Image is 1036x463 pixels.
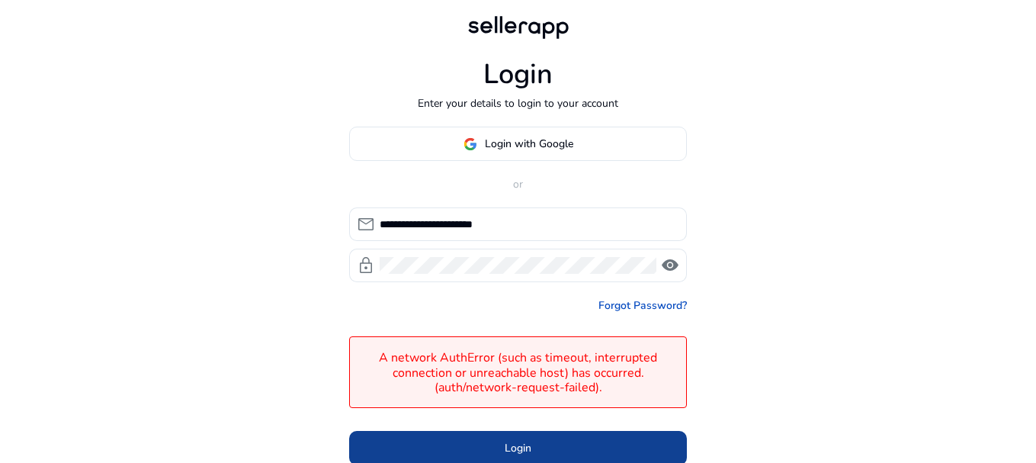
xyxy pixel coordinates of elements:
span: Login with Google [485,136,573,152]
h1: Login [483,58,553,91]
a: Forgot Password? [598,297,687,313]
h4: A network AuthError (such as timeout, interrupted connection or unreachable host) has occurred. (... [358,351,678,395]
span: lock [357,256,375,275]
span: Login [505,440,531,456]
p: Enter your details to login to your account [418,95,618,111]
button: Login with Google [349,127,687,161]
span: mail [357,215,375,233]
span: visibility [661,256,679,275]
img: google-logo.svg [463,137,477,151]
p: or [349,176,687,192]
